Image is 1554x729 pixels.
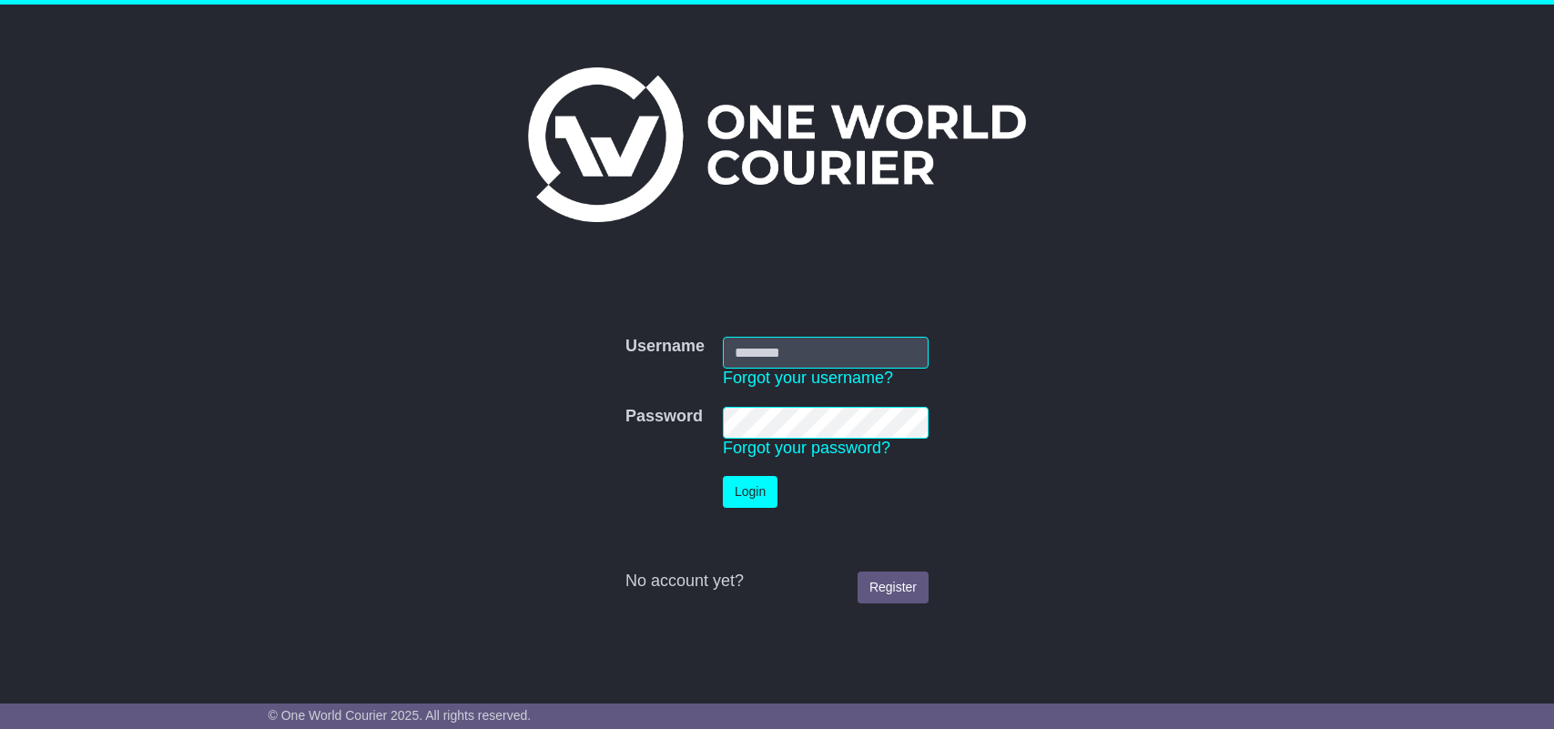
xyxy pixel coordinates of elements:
[625,407,703,427] label: Password
[723,439,890,457] a: Forgot your password?
[528,67,1025,222] img: One World
[269,708,532,723] span: © One World Courier 2025. All rights reserved.
[625,572,929,592] div: No account yet?
[723,476,777,508] button: Login
[723,369,893,387] a: Forgot your username?
[858,572,929,603] a: Register
[625,337,705,357] label: Username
